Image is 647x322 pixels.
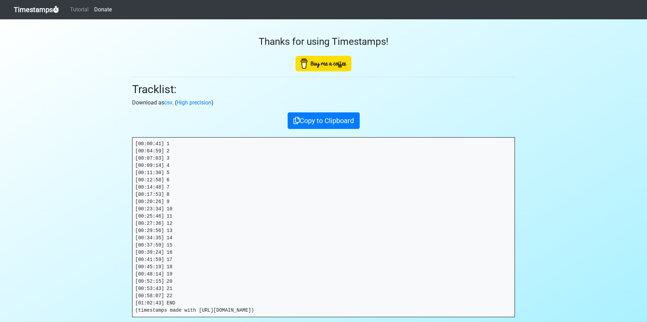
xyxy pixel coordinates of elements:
a: Donate [91,3,115,17]
a: High precision [177,99,211,106]
h3: Thanks for using Timestamps! [132,36,515,48]
a: csv [164,99,172,106]
pre: [00:00:41] 1 [00:04:59] 2 [00:07:03] 3 [00:09:14] 4 [00:11:30] 5 [00:12:58] 6 [00:14:48] 7 [00:17... [132,138,515,317]
button: Copy to Clipboard [288,112,360,129]
p: Download as . ( ) [132,99,515,107]
img: Buy Me A Coffee [296,56,351,71]
h2: Tracklist: [132,83,515,96]
a: Timestamps [14,3,59,17]
a: Tutorial [67,3,91,17]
